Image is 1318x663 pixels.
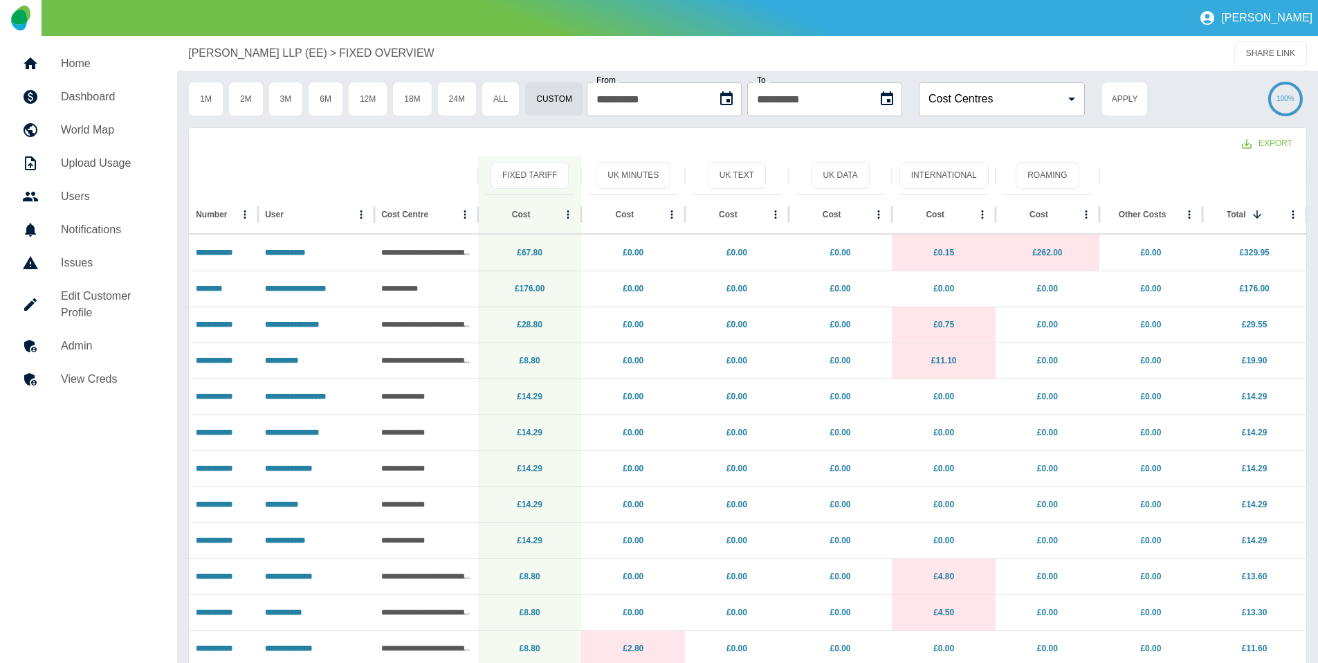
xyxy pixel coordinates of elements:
[1140,536,1161,545] a: £0.00
[61,155,155,172] h5: Upload Usage
[11,280,166,329] a: Edit Customer Profile
[437,82,477,116] button: 24M
[61,338,155,354] h5: Admin
[61,188,155,205] h5: Users
[61,221,155,238] h5: Notifications
[830,428,851,437] a: £0.00
[1037,608,1058,617] a: £0.00
[1140,608,1161,617] a: £0.00
[726,644,747,653] a: £0.00
[726,356,747,365] a: £0.00
[392,82,432,116] button: 18M
[830,320,851,329] a: £0.00
[726,536,747,545] a: £0.00
[1242,464,1267,473] a: £14.29
[188,82,223,116] button: 1M
[11,47,166,80] a: Home
[623,572,643,581] a: £0.00
[520,572,540,581] a: £8.80
[708,162,766,189] button: UK Text
[517,392,542,401] a: £14.29
[1227,210,1246,219] div: Total
[1140,392,1161,401] a: £0.00
[830,644,851,653] a: £0.00
[1140,428,1161,437] a: £0.00
[330,45,336,62] p: >
[1037,644,1058,653] a: £0.00
[520,608,540,617] a: £8.80
[517,428,542,437] a: £14.29
[1032,248,1062,257] a: £262.00
[11,246,166,280] a: Issues
[823,210,841,219] div: Cost
[830,464,851,473] a: £0.00
[455,205,475,224] button: Cost Centre column menu
[899,162,989,189] button: International
[662,205,681,224] button: Cost column menu
[623,284,643,293] a: £0.00
[766,205,785,224] button: Cost column menu
[726,500,747,509] a: £0.00
[726,392,747,401] a: £0.00
[1242,320,1267,329] a: £29.55
[830,500,851,509] a: £0.00
[933,320,954,329] a: £0.75
[933,644,954,653] a: £0.00
[1037,320,1058,329] a: £0.00
[1077,205,1096,224] button: Cost column menu
[512,210,531,219] div: Cost
[520,644,540,653] a: £8.80
[873,85,901,113] button: Choose date, selected date is 22 Aug 2025
[830,392,851,401] a: £0.00
[830,356,851,365] a: £0.00
[196,210,227,219] div: Number
[1037,356,1058,365] a: £0.00
[1037,464,1058,473] a: £0.00
[339,45,434,62] p: FIXED OVERVIEW
[596,76,616,84] label: From
[11,80,166,113] a: Dashboard
[1242,428,1267,437] a: £14.29
[348,82,387,116] button: 12M
[1242,356,1267,365] a: £19.90
[61,122,155,138] h5: World Map
[1140,644,1161,653] a: £0.00
[931,356,957,365] a: £11.10
[757,76,766,84] label: To
[1242,608,1267,617] a: £13.30
[933,500,954,509] a: £0.00
[228,82,264,116] button: 2M
[933,536,954,545] a: £0.00
[482,82,520,116] button: All
[1239,284,1269,293] a: £176.00
[1242,500,1267,509] a: £14.29
[1101,82,1148,116] button: Apply
[517,500,542,509] a: £14.29
[713,85,740,113] button: Choose date, selected date is 23 Jul 2025
[623,248,643,257] a: £0.00
[623,608,643,617] a: £0.00
[381,210,428,219] div: Cost Centre
[265,210,284,219] div: User
[1140,464,1161,473] a: £0.00
[726,320,747,329] a: £0.00
[517,248,542,257] a: £67.80
[11,213,166,246] a: Notifications
[623,464,643,473] a: £0.00
[235,205,255,224] button: Number column menu
[268,82,304,116] button: 3M
[726,284,747,293] a: £0.00
[1193,4,1318,32] button: [PERSON_NAME]
[1239,248,1269,257] a: £329.95
[11,363,166,396] a: View Creds
[623,536,643,545] a: £0.00
[1140,572,1161,581] a: £0.00
[61,255,155,271] h5: Issues
[520,356,540,365] a: £8.80
[11,329,166,363] a: Admin
[1029,210,1048,219] div: Cost
[726,248,747,257] a: £0.00
[1140,248,1161,257] a: £0.00
[830,572,851,581] a: £0.00
[1180,205,1199,224] button: Other Costs column menu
